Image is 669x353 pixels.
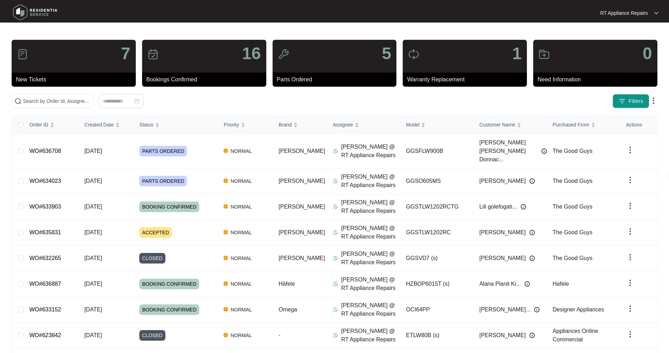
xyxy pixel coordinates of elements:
[407,75,527,84] p: Warranty Replacement
[479,331,526,340] span: [PERSON_NAME]
[613,94,649,108] button: filter iconFilters
[273,116,327,134] th: Brand
[626,176,634,184] img: dropdown arrow
[626,279,634,287] img: dropdown arrow
[277,75,397,84] p: Parts Ordered
[279,121,292,129] span: Brand
[626,253,634,261] img: dropdown arrow
[228,280,255,288] span: NORMAL
[400,168,474,194] td: GGSO605MS
[400,134,474,168] td: GGSFLW900B
[228,331,255,340] span: NORMAL
[479,177,526,185] span: [PERSON_NAME]
[341,250,400,267] p: [PERSON_NAME] @ RT Appliance Repairs
[534,307,540,312] img: Info icon
[139,304,199,315] span: BOOKING CONFIRMED
[553,281,569,287] span: Hafele
[139,176,187,186] span: PARTS ORDERED
[224,121,239,129] span: Priority
[29,332,61,338] a: WO#623842
[279,178,325,184] span: [PERSON_NAME]
[146,75,266,84] p: Bookings Confirmed
[529,333,535,338] img: Info icon
[479,228,526,237] span: [PERSON_NAME]
[400,246,474,271] td: GGSVD7 (s)
[628,98,643,105] span: Filters
[333,281,338,287] img: Assigner Icon
[626,146,634,154] img: dropdown arrow
[24,116,79,134] th: Order ID
[228,203,255,211] span: NORMAL
[521,204,526,210] img: Info icon
[400,116,474,134] th: Model
[333,148,338,154] img: Assigner Icon
[228,228,255,237] span: NORMAL
[29,204,61,210] a: WO#633903
[139,227,172,238] span: ACCEPTED
[553,121,589,129] span: Purchased From
[400,297,474,323] td: OCI64PP
[479,121,515,129] span: Customer Name
[341,275,400,292] p: [PERSON_NAME] @ RT Appliance Repairs
[619,98,626,105] img: filter icon
[333,230,338,235] img: Assigner Icon
[626,227,634,236] img: dropdown arrow
[547,116,620,134] th: Purchased From
[341,301,400,318] p: [PERSON_NAME] @ RT Appliance Repairs
[400,271,474,297] td: HZBOP6015T (s)
[23,97,90,105] input: Search by Order Id, Assignee Name, Customer Name, Brand and Model
[228,254,255,262] span: NORMAL
[406,121,419,129] span: Model
[626,304,634,313] img: dropdown arrow
[341,224,400,241] p: [PERSON_NAME] @ RT Appliance Repairs
[147,49,159,60] img: icon
[553,255,592,261] span: The Good Guys
[382,45,391,62] p: 5
[400,194,474,220] td: GGSTLW1202RCTG
[400,220,474,246] td: GGSTLW1202RC
[29,178,61,184] a: WO#634023
[654,11,658,15] img: dropdown arrow
[333,333,338,338] img: Assigner Icon
[224,230,228,234] img: Vercel Logo
[620,116,657,134] th: Actions
[29,281,61,287] a: WO#636887
[224,179,228,183] img: Vercel Logo
[341,198,400,215] p: [PERSON_NAME] @ RT Appliance Repairs
[228,177,255,185] span: NORMAL
[626,202,634,210] img: dropdown arrow
[333,255,338,261] img: Assigner Icon
[242,45,261,62] p: 16
[278,49,289,60] img: icon
[218,116,273,134] th: Priority
[224,204,228,209] img: Vercel Logo
[11,2,60,23] img: residentia service logo
[228,305,255,314] span: NORMAL
[224,281,228,286] img: Vercel Logo
[139,202,199,212] span: BOOKING CONFIRMED
[553,204,592,210] span: The Good Guys
[84,204,102,210] span: [DATE]
[29,121,48,129] span: Order ID
[479,280,521,288] span: Alana Planit Ki...
[84,255,102,261] span: [DATE]
[14,98,22,105] img: search-icon
[84,306,102,312] span: [DATE]
[479,254,526,262] span: [PERSON_NAME]
[649,97,658,105] img: dropdown arrow
[524,281,530,287] img: Info icon
[84,178,102,184] span: [DATE]
[279,306,297,312] span: Omega
[512,45,522,62] p: 1
[479,203,517,211] span: Lili golefogati...
[474,116,547,134] th: Customer Name
[84,229,102,235] span: [DATE]
[17,49,28,60] img: icon
[529,230,535,235] img: Info icon
[553,148,592,154] span: The Good Guys
[84,121,114,129] span: Created Date
[333,178,338,184] img: Assigner Icon
[224,333,228,337] img: Vercel Logo
[139,330,165,341] span: CLOSED
[341,173,400,190] p: [PERSON_NAME] @ RT Appliance Repairs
